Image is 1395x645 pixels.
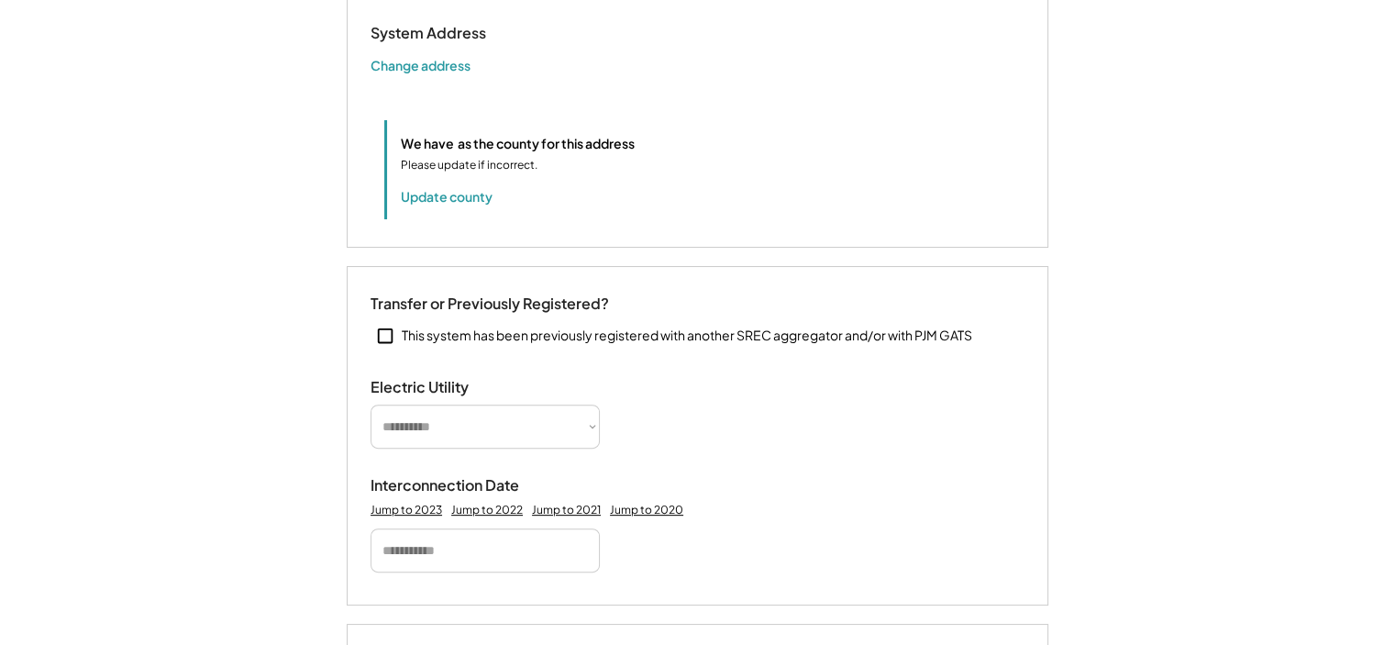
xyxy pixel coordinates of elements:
div: We have as the county for this address [401,134,635,153]
div: System Address [371,24,554,43]
button: Update county [401,187,493,206]
div: This system has been previously registered with another SREC aggregator and/or with PJM GATS [402,327,972,345]
button: Change address [371,56,471,74]
div: Please update if incorrect. [401,157,537,173]
div: Jump to 2020 [610,503,683,517]
div: Interconnection Date [371,476,554,495]
div: Jump to 2022 [451,503,523,517]
div: Jump to 2023 [371,503,442,517]
div: Electric Utility [371,378,554,397]
div: Transfer or Previously Registered? [371,295,609,314]
div: Jump to 2021 [532,503,601,517]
